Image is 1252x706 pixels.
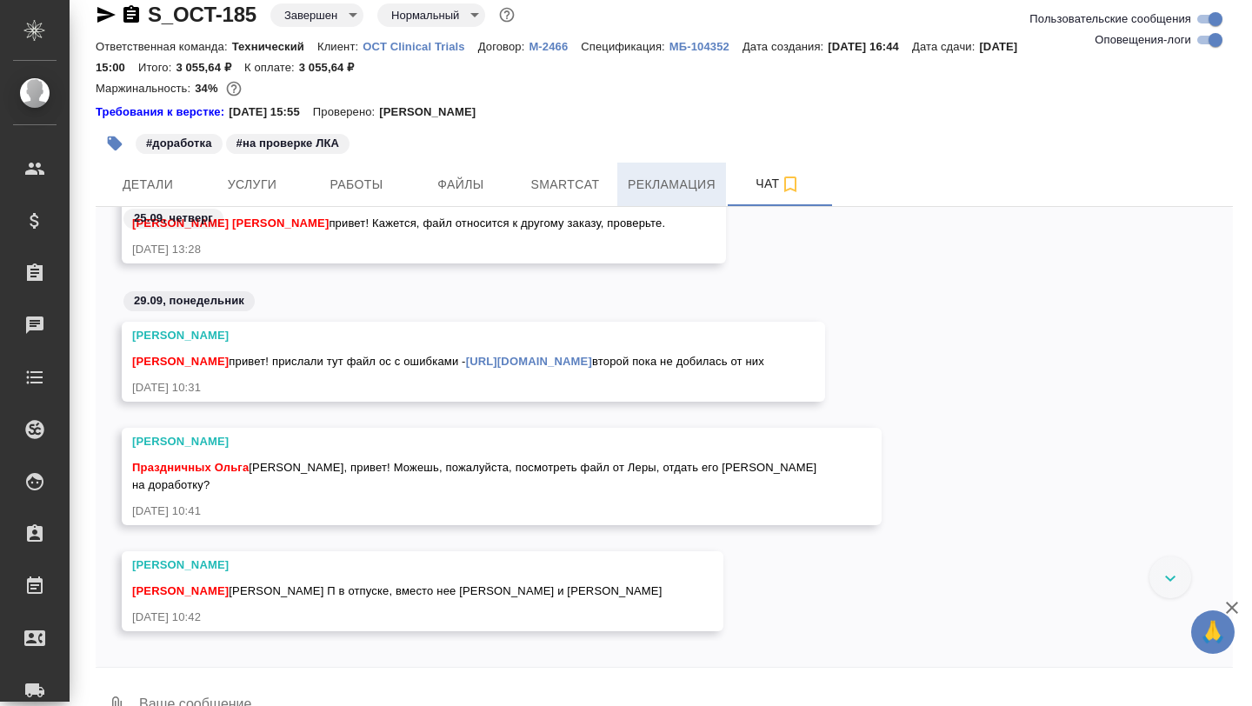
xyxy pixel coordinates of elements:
div: [DATE] 10:41 [132,503,821,520]
a: [URL][DOMAIN_NAME] [466,355,592,368]
span: доработка [134,135,224,150]
span: [PERSON_NAME] [132,584,229,597]
span: привет! прислали тут файл ос с ошибками - второй пока не добилась от них [132,355,764,368]
p: Дата сдачи: [912,40,979,53]
p: Дата создания: [743,40,828,53]
button: 🙏 [1191,610,1235,654]
p: Договор: [478,40,529,53]
span: Оповещения-логи [1095,31,1191,49]
p: 29.09, понедельник [134,292,244,310]
p: 34% [195,82,222,95]
p: #на проверке ЛКА [236,135,339,152]
span: [PERSON_NAME] П в отпуске, вместо нее [PERSON_NAME] и [PERSON_NAME] [132,584,663,597]
button: 1672.36 RUB; [223,77,245,100]
span: Smartcat [523,174,607,196]
p: Проверено: [313,103,380,121]
a: МБ-104352 [669,38,743,53]
button: Скопировать ссылку [121,4,142,25]
p: Технический [232,40,317,53]
a: Требования к верстке: [96,103,229,121]
button: Нормальный [386,8,464,23]
span: на проверке ЛКА [224,135,351,150]
p: OCT Clinical Trials [363,40,478,53]
p: К оплате: [244,61,299,74]
p: 3 055,64 ₽ [299,61,368,74]
div: [DATE] 10:42 [132,609,663,626]
p: #доработка [146,135,212,152]
button: Завершен [279,8,343,23]
span: Праздничных Ольга [132,461,249,474]
p: Итого: [138,61,176,74]
div: [PERSON_NAME] [132,433,821,450]
span: Детали [106,174,190,196]
p: М-2466 [529,40,581,53]
div: [DATE] 13:28 [132,241,665,258]
svg: Подписаться [780,174,801,195]
span: Работы [315,174,398,196]
span: 🙏 [1198,614,1228,650]
p: МБ-104352 [669,40,743,53]
span: Чат [736,173,820,195]
a: М-2466 [529,38,581,53]
p: Спецификация: [581,40,669,53]
a: S_OCT-185 [148,3,256,26]
div: [DATE] 10:31 [132,379,764,396]
div: Завершен [270,3,363,27]
button: Скопировать ссылку для ЯМессенджера [96,4,117,25]
div: Завершен [377,3,485,27]
p: [DATE] 16:44 [828,40,912,53]
div: [PERSON_NAME] [132,556,663,574]
button: Добавить тэг [96,124,134,163]
p: 3 055,64 ₽ [176,61,244,74]
span: Файлы [419,174,503,196]
p: Клиент: [317,40,363,53]
p: [PERSON_NAME] [379,103,489,121]
div: Нажми, чтобы открыть папку с инструкцией [96,103,229,121]
span: Пользовательские сообщения [1029,10,1191,28]
a: OCT Clinical Trials [363,38,478,53]
span: [PERSON_NAME], привет! Можешь, пожалуйста, посмотреть файл от Леры, отдать его [PERSON_NAME] на д... [132,461,820,491]
span: Услуги [210,174,294,196]
button: Доп статусы указывают на важность/срочность заказа [496,3,518,26]
span: Рекламация [628,174,716,196]
p: 25.09, четверг [134,210,213,227]
p: [DATE] 15:55 [229,103,313,121]
p: Ответственная команда: [96,40,232,53]
span: [PERSON_NAME] [132,355,229,368]
div: [PERSON_NAME] [132,327,764,344]
p: Маржинальность: [96,82,195,95]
